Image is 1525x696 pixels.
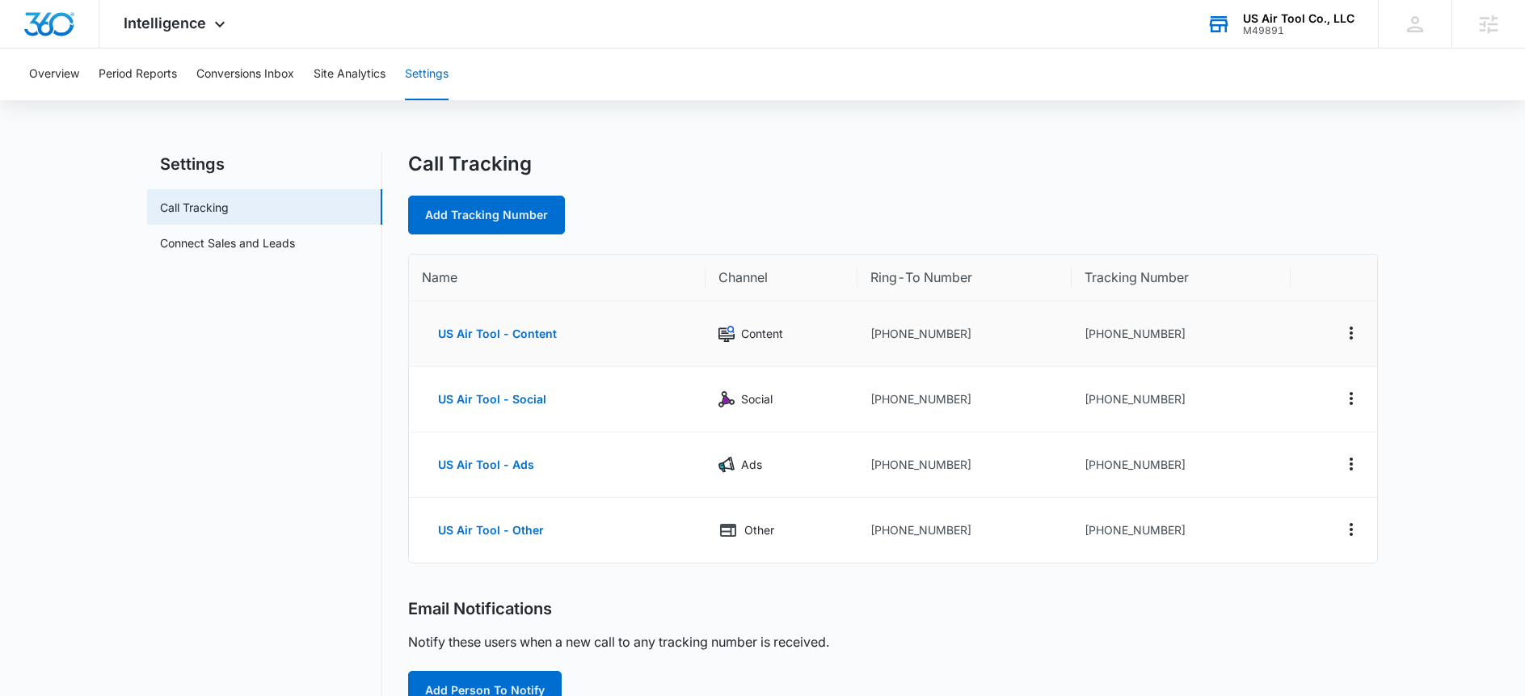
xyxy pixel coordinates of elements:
[1338,320,1364,346] button: Actions
[1072,498,1290,563] td: [PHONE_NUMBER]
[409,255,706,302] th: Name
[857,255,1072,302] th: Ring-To Number
[1243,12,1354,25] div: account name
[408,599,552,619] h2: Email Notifications
[124,15,206,32] span: Intelligence
[718,457,735,473] img: Ads
[718,391,735,407] img: Social
[857,498,1072,563] td: [PHONE_NUMBER]
[1338,451,1364,477] button: Actions
[422,511,560,550] button: US Air Tool - Other
[857,432,1072,498] td: [PHONE_NUMBER]
[1072,302,1290,367] td: [PHONE_NUMBER]
[718,326,735,342] img: Content
[99,49,177,100] button: Period Reports
[422,380,562,419] button: US Air Tool - Social
[1072,367,1290,432] td: [PHONE_NUMBER]
[741,456,762,474] p: Ads
[1072,432,1290,498] td: [PHONE_NUMBER]
[706,255,857,302] th: Channel
[147,152,382,176] h2: Settings
[196,49,294,100] button: Conversions Inbox
[1243,25,1354,36] div: account id
[314,49,385,100] button: Site Analytics
[857,367,1072,432] td: [PHONE_NUMBER]
[422,445,550,484] button: US Air Tool - Ads
[857,302,1072,367] td: [PHONE_NUMBER]
[408,196,565,234] a: Add Tracking Number
[408,632,829,652] p: Notify these users when a new call to any tracking number is received.
[160,234,295,251] a: Connect Sales and Leads
[744,521,774,539] p: Other
[741,390,773,408] p: Social
[405,49,449,100] button: Settings
[1338,386,1364,411] button: Actions
[408,152,532,176] h1: Call Tracking
[1072,255,1290,302] th: Tracking Number
[1338,517,1364,542] button: Actions
[422,314,573,353] button: US Air Tool - Content
[160,199,229,216] a: Call Tracking
[29,49,79,100] button: Overview
[741,325,783,343] p: Content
